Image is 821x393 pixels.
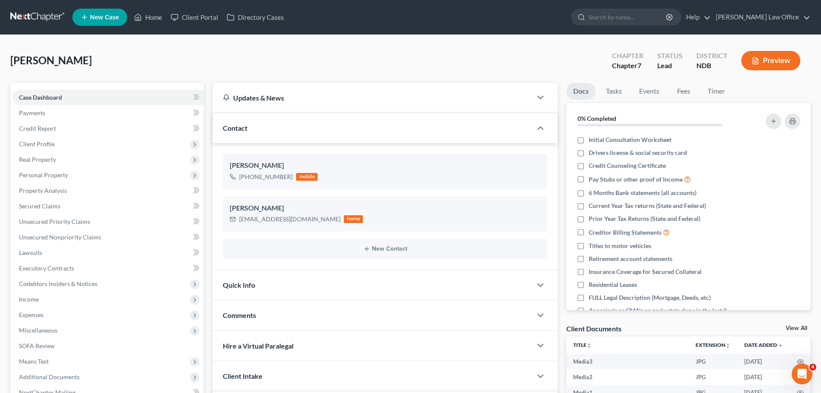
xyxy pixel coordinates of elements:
[12,245,204,261] a: Lawsuits
[223,124,247,132] span: Contact
[589,189,696,197] span: 6 Months Bank statements (all accounts)
[786,325,807,331] a: View All
[689,354,737,369] td: JPG
[696,61,727,71] div: NDB
[19,109,45,116] span: Payments
[589,148,687,157] span: Drivers license & social security card
[696,51,727,61] div: District
[737,354,790,369] td: [DATE]
[612,51,643,61] div: Chapter
[573,342,592,348] a: Titleunfold_more
[19,327,57,334] span: Miscellaneous
[90,14,119,21] span: New Case
[682,9,711,25] a: Help
[701,83,732,100] a: Timer
[223,93,521,102] div: Updates & News
[657,61,683,71] div: Lead
[19,140,55,148] span: Client Profile
[19,311,44,318] span: Expenses
[589,280,637,289] span: Residential Leases
[223,372,262,380] span: Client Intake
[599,83,629,100] a: Tasks
[589,175,683,184] span: Pay Stubs or other proof of Income
[19,171,68,179] span: Personal Property
[19,280,97,287] span: Codebtors Insiders & Notices
[19,156,56,163] span: Real Property
[632,83,666,100] a: Events
[578,115,616,122] strong: 0% Completed
[222,9,288,25] a: Directory Cases
[12,261,204,276] a: Executory Contracts
[589,135,671,144] span: Initial Consultation Worksheet
[12,183,204,198] a: Property Analysis
[612,61,643,71] div: Chapter
[589,228,662,237] span: Creditor Billing Statements
[12,105,204,121] a: Payments
[19,125,56,132] span: Credit Report
[737,369,790,385] td: [DATE]
[19,373,80,380] span: Additional Documents
[809,364,816,371] span: 4
[566,83,596,100] a: Docs
[12,230,204,245] a: Unsecured Nonpriority Claims
[566,369,689,385] td: Media2
[589,161,666,170] span: Credit Counseling Certificate
[696,342,730,348] a: Extensionunfold_more
[725,343,730,348] i: unfold_more
[12,198,204,214] a: Secured Claims
[778,343,783,348] i: expand_more
[689,369,737,385] td: JPG
[589,242,651,250] span: Titles to motor vehicles
[19,202,60,210] span: Secured Claims
[296,173,318,181] div: mobile
[19,342,55,349] span: SOFA Review
[744,342,783,348] a: Date Added expand_more
[637,61,641,69] span: 7
[19,94,62,101] span: Case Dashboard
[239,215,340,223] div: [EMAIL_ADDRESS][DOMAIN_NAME]
[223,342,293,350] span: Hire a Virtual Paralegal
[589,214,700,223] span: Prior Year Tax Returns (State and Federal)
[589,267,702,276] span: Insurance Coverage for Secured Collateral
[10,54,92,66] span: [PERSON_NAME]
[230,245,540,252] button: New Contact
[566,354,689,369] td: Media3
[166,9,222,25] a: Client Portal
[230,203,540,214] div: [PERSON_NAME]
[223,281,255,289] span: Quick Info
[566,324,621,333] div: Client Documents
[657,51,683,61] div: Status
[12,338,204,354] a: SOFA Review
[19,187,67,194] span: Property Analysis
[19,233,101,241] span: Unsecured Nonpriority Claims
[670,83,697,100] a: Fees
[589,255,672,263] span: Retirement account statements
[230,160,540,171] div: [PERSON_NAME]
[223,311,256,319] span: Comments
[12,121,204,136] a: Credit Report
[12,214,204,230] a: Unsecured Priority Claims
[589,293,711,302] span: FULL Legal Description (Mortgage, Deeds, etc)
[19,218,90,225] span: Unsecured Priority Claims
[19,264,74,272] span: Executory Contracts
[239,173,293,181] div: [PHONE_NUMBER]
[344,215,363,223] div: home
[587,343,592,348] i: unfold_more
[589,201,706,210] span: Current Year Tax returns (State and Federal)
[130,9,166,25] a: Home
[19,249,42,256] span: Lawsuits
[741,51,800,70] button: Preview
[12,90,204,105] a: Case Dashboard
[19,296,39,303] span: Income
[712,9,810,25] a: [PERSON_NAME] Law Office
[792,364,812,384] iframe: Intercom live chat
[588,9,667,25] input: Search by name...
[589,306,742,324] span: Appraisals or CMA's on real estate done in the last 3 years OR required by attorney
[19,358,49,365] span: Means Test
